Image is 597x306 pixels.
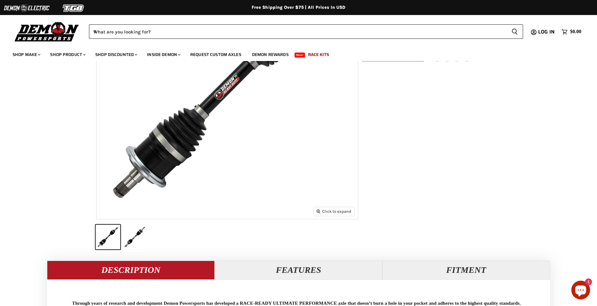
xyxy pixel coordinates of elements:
[50,2,97,14] img: TGB Logo 2
[8,46,580,61] ul: Main menu
[91,48,141,61] a: Shop Discounted
[303,48,334,61] a: Race Kits
[13,20,81,43] img: Demon Powersports
[89,24,506,39] input: When autocomplete results are available use up and down arrows to review and enter to select
[89,24,523,39] form: Product
[48,5,549,10] div: Free Shipping Over $75 | All Prices In USD
[8,48,44,61] a: Shop Make
[45,48,89,61] a: Shop Product
[295,53,305,58] span: New!
[247,48,293,61] a: Demon Rewards
[317,209,351,214] span: Click to expand
[142,48,184,61] a: Inside Demon
[382,261,550,279] button: Fitment
[535,29,558,35] a: Log in
[570,29,581,35] span: $0.00
[215,261,382,279] button: Features
[96,225,120,249] button: Can-Am Outlander 400 Demon Heavy Duty Lift Kit Axle thumbnail
[186,48,246,61] a: Request Custom Axles
[47,261,215,279] button: Description
[314,207,354,216] button: Click to expand
[122,225,147,249] button: Can-Am Outlander 400 Demon Heavy Duty Lift Kit Axle thumbnail
[569,281,592,301] inbox-online-store-chat: Shopify online store chat
[538,28,555,36] span: Log in
[558,27,584,36] a: $0.00
[506,24,523,39] button: Search
[3,2,50,14] img: Demon Electric Logo 2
